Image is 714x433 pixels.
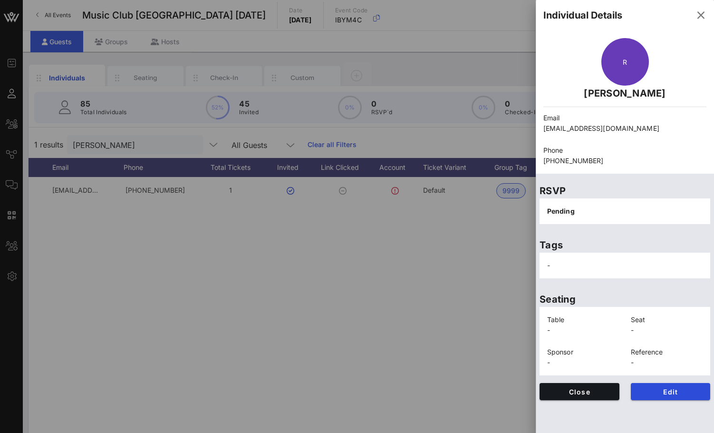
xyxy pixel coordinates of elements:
[547,347,619,357] p: Sponsor
[623,58,627,66] span: R
[631,383,711,400] button: Edit
[631,325,703,335] p: -
[547,207,575,215] span: Pending
[543,156,706,166] p: [PHONE_NUMBER]
[547,325,619,335] p: -
[543,86,706,101] p: [PERSON_NAME]
[547,388,612,396] span: Close
[547,315,619,325] p: Table
[631,315,703,325] p: Seat
[547,261,550,269] span: -
[638,388,703,396] span: Edit
[540,237,710,253] p: Tags
[540,383,619,400] button: Close
[543,123,706,134] p: [EMAIL_ADDRESS][DOMAIN_NAME]
[540,292,710,307] p: Seating
[631,357,703,368] p: -
[543,8,622,22] div: Individual Details
[631,347,703,357] p: Reference
[543,145,706,156] p: Phone
[540,183,710,198] p: RSVP
[547,357,619,368] p: -
[543,113,706,123] p: Email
